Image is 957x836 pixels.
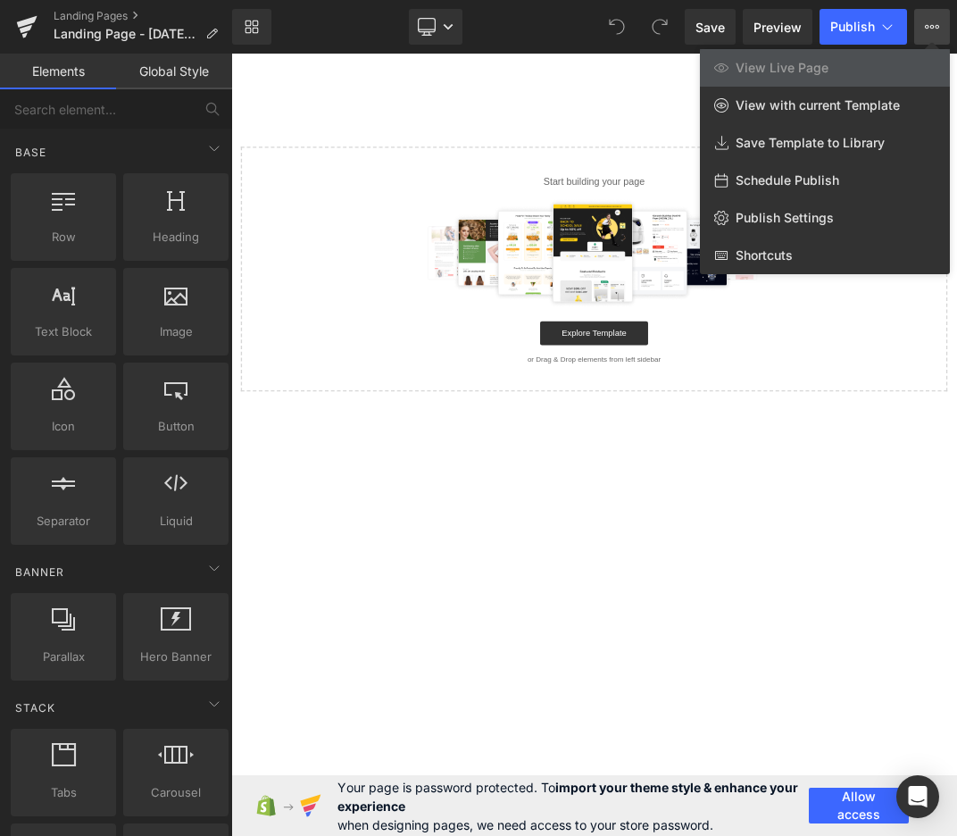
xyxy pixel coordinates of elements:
[129,228,223,247] span: Heading
[599,9,635,45] button: Undo
[16,648,111,666] span: Parallax
[736,97,900,113] span: View with current Template
[736,172,839,188] span: Schedule Publish
[13,564,66,581] span: Banner
[232,9,271,45] a: New Library
[736,247,793,263] span: Shortcuts
[460,398,620,434] a: Explore Template
[914,9,950,45] button: View Live PageView with current TemplateSave Template to LibrarySchedule PublishPublish SettingsS...
[736,60,828,76] span: View Live Page
[809,788,909,823] button: Allow access
[736,135,885,151] span: Save Template to Library
[129,648,223,666] span: Hero Banner
[16,322,111,341] span: Text Block
[16,512,111,531] span: Separator
[896,775,939,818] div: Open Intercom Messenger
[337,780,798,814] strong: import your theme style & enhance your experience
[13,699,57,716] span: Stack
[736,210,834,226] span: Publish Settings
[129,783,223,802] span: Carousel
[54,9,232,23] a: Landing Pages
[642,9,678,45] button: Redo
[16,783,111,802] span: Tabs
[16,228,111,247] span: Row
[830,20,875,34] span: Publish
[695,18,725,37] span: Save
[820,9,907,45] button: Publish
[54,27,198,41] span: Landing Page - [DATE] 11:58:25
[337,778,809,834] span: Your page is password protected. To when designing pages, we need access to your store password.
[116,54,232,89] a: Global Style
[129,322,223,341] span: Image
[743,9,812,45] a: Preview
[753,18,802,37] span: Preview
[129,512,223,531] span: Liquid
[129,417,223,436] span: Button
[13,144,48,161] span: Base
[16,417,111,436] span: Icon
